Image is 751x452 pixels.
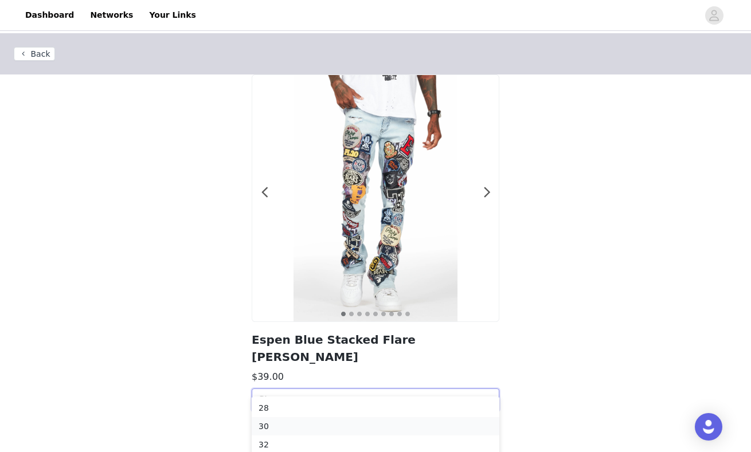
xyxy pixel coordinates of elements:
[357,311,362,317] button: 3
[389,311,394,317] button: 7
[259,438,492,451] div: 32
[341,311,346,317] button: 1
[14,47,55,61] button: Back
[142,2,203,28] a: Your Links
[18,2,81,28] a: Dashboard
[259,394,480,406] div: Size
[259,420,492,433] div: 30
[83,2,140,28] a: Networks
[709,6,719,25] div: avatar
[397,311,402,317] button: 8
[349,311,354,317] button: 2
[373,311,378,317] button: 5
[259,402,492,414] div: 28
[695,413,722,441] div: Open Intercom Messenger
[365,311,370,317] button: 4
[405,311,410,317] button: 9
[252,331,499,365] h2: Espen Blue Stacked Flare [PERSON_NAME]
[381,311,386,317] button: 6
[252,370,499,384] h3: $39.00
